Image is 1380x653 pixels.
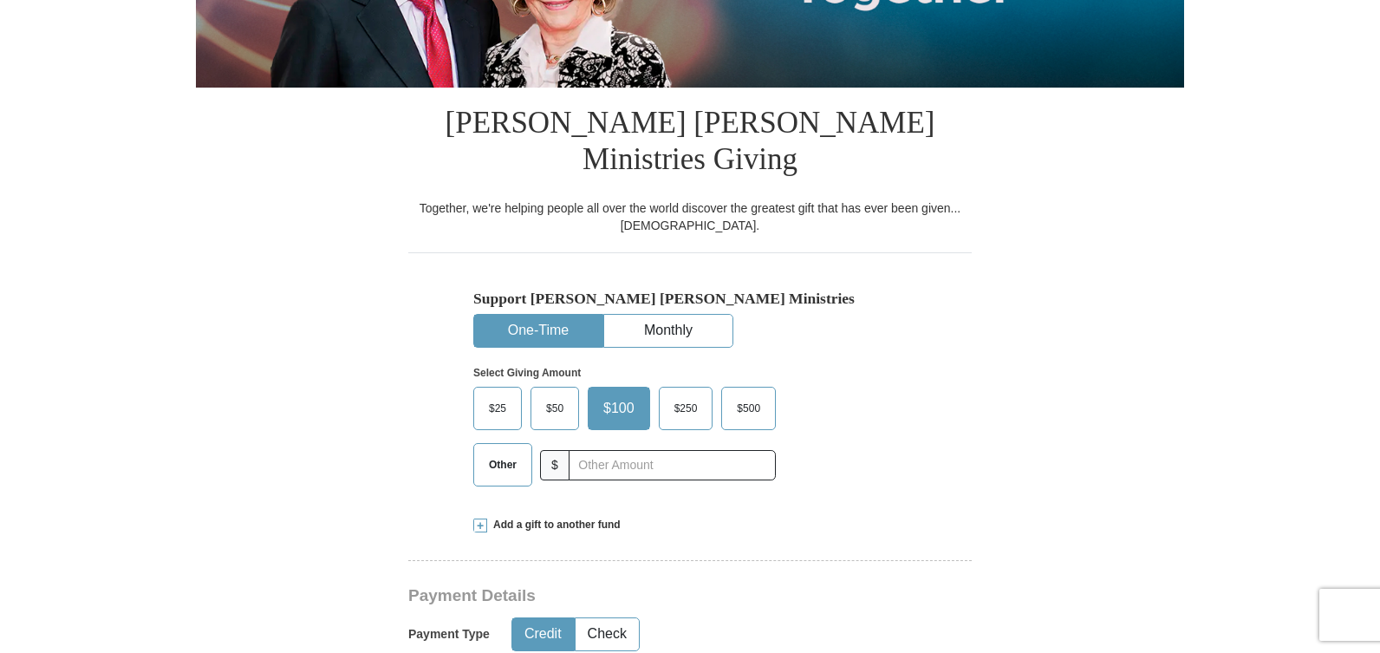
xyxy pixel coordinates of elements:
[480,395,515,421] span: $25
[604,315,732,347] button: Monthly
[480,452,525,478] span: Other
[576,618,639,650] button: Check
[408,88,972,199] h1: [PERSON_NAME] [PERSON_NAME] Ministries Giving
[595,395,643,421] span: $100
[408,627,490,642] h5: Payment Type
[537,395,572,421] span: $50
[569,450,776,480] input: Other Amount
[473,290,907,308] h5: Support [PERSON_NAME] [PERSON_NAME] Ministries
[540,450,570,480] span: $
[408,199,972,234] div: Together, we're helping people all over the world discover the greatest gift that has ever been g...
[408,586,850,606] h3: Payment Details
[666,395,706,421] span: $250
[473,367,581,379] strong: Select Giving Amount
[474,315,602,347] button: One-Time
[487,518,621,532] span: Add a gift to another fund
[728,395,769,421] span: $500
[512,618,574,650] button: Credit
